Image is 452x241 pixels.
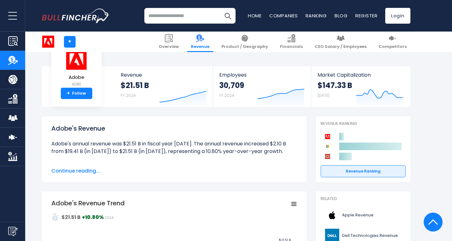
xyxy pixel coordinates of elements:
strong: $147.33 B [318,80,352,90]
span: Financials [280,44,303,50]
small: ADBE [66,81,88,87]
img: addasd [51,213,59,221]
a: Competitors [375,32,410,52]
p: Revenue Ranking [321,121,406,126]
img: Microsoft Corporation competitors logo [324,143,331,150]
strong: $21.51 B [61,214,81,221]
a: Login [385,8,410,24]
span: Competitors [379,44,407,50]
strong: + [67,91,70,96]
span: Market Capitalization [318,72,403,78]
a: Employees 30,709 FY 2024 [213,66,311,107]
a: Go to homepage [42,9,110,23]
tspan: Adobe's Revenue Trend [51,199,125,208]
a: Revenue $21.51 B FY 2024 [114,66,213,107]
strong: +10.80% [82,214,104,221]
li: Adobe's annual revenue was $21.51 B in fiscal year [DATE]. The annual revenue increased $2.10 B f... [51,140,297,155]
a: Apple Revenue [321,207,406,224]
span: Revenue [191,44,209,50]
a: Register [355,12,378,19]
img: ADBE logo [66,49,88,70]
span: Adobe [66,75,88,80]
img: Adobe competitors logo [324,133,331,140]
img: Oracle Corporation competitors logo [324,153,331,160]
span: 2024 [105,215,113,220]
a: Revenue Ranking [321,165,406,177]
a: Adobe ADBE [65,49,88,88]
a: +Follow [61,88,92,99]
img: ADBE logo [42,36,54,48]
img: AAPL logo [324,208,340,222]
button: Search [220,8,236,24]
a: Financials [276,32,306,52]
a: CEO Salary / Employees [311,32,370,52]
a: Ranking [306,12,327,19]
a: + [64,36,76,48]
span: Product / Geography [221,44,268,50]
a: Revenue [187,32,213,52]
strong: 30,709 [219,80,244,90]
a: Overview [155,32,183,52]
small: FY 2024 [219,93,234,98]
small: FY 2024 [121,93,136,98]
span: Overview [159,44,179,50]
a: Market Capitalization $147.33 B [DATE] [311,66,409,107]
span: CEO Salary / Employees [315,44,367,50]
span: Continue reading... [51,167,297,175]
a: Companies [269,12,298,19]
li: Adobe's quarterly revenue was $5.87 B in the quarter ending [DATE]. The quarterly revenue increas... [51,163,297,185]
a: Blog [335,12,348,19]
p: Related [321,196,406,202]
a: Home [248,12,262,19]
a: Product / Geography [218,32,272,52]
img: bullfincher logo [42,9,110,23]
span: Revenue [121,72,207,78]
h1: Adobe's Revenue [51,124,297,133]
span: Employees [219,72,305,78]
small: [DATE] [318,93,329,98]
strong: $21.51 B [121,80,149,90]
